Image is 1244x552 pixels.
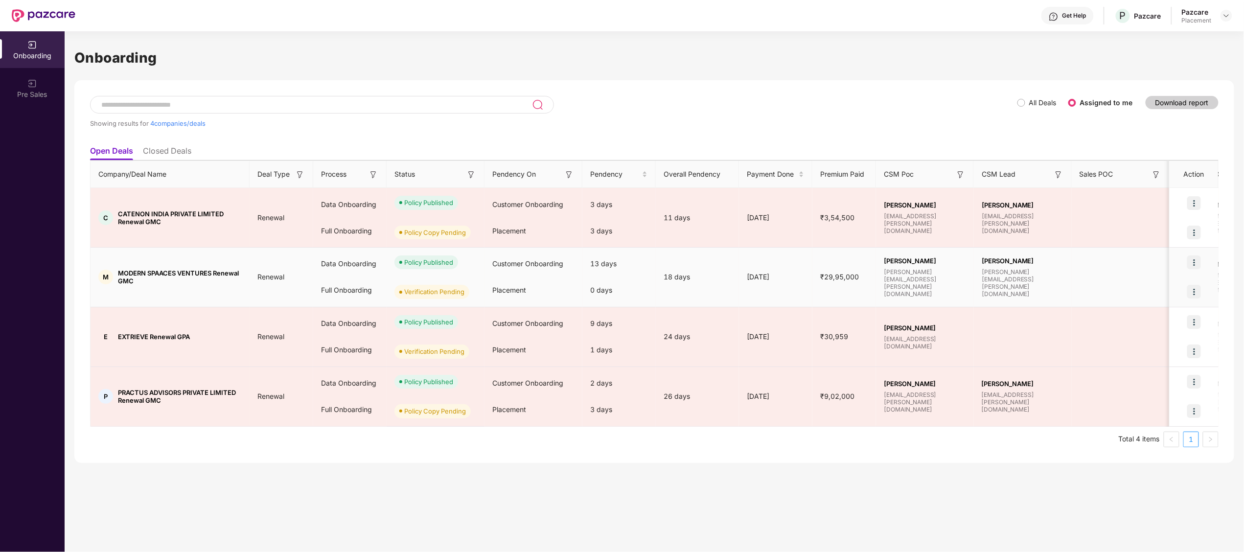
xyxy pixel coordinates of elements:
[1049,12,1059,22] img: svg+xml;base64,PHN2ZyBpZD0iSGVscC0zMngzMiIgeG1sbnM9Imh0dHA6Ly93d3cudzMub3JnLzIwMDAvc3ZnIiB3aWR0aD...
[1119,432,1160,447] li: Total 4 items
[12,9,75,22] img: New Pazcare Logo
[884,257,966,265] span: [PERSON_NAME]
[492,345,526,354] span: Placement
[118,210,242,226] span: CATENON INDIA PRIVATE LIMITED Renewal GMC
[91,161,250,188] th: Company/Deal Name
[812,161,876,188] th: Premium Paid
[1184,432,1198,447] a: 1
[313,396,387,423] div: Full Onboarding
[564,170,574,180] img: svg+xml;base64,PHN2ZyB3aWR0aD0iMTYiIGhlaWdodD0iMTYiIHZpZXdCb3g9IjAgMCAxNiAxNiIgZmlsbD0ibm9uZSIgeG...
[982,212,1064,234] span: [EMAIL_ADDRESS][PERSON_NAME][DOMAIN_NAME]
[590,169,640,180] span: Pendency
[1187,285,1201,299] img: icon
[118,333,190,341] span: EXTRIEVE Renewal GPA
[884,380,966,388] span: [PERSON_NAME]
[27,79,37,89] img: svg+xml;base64,PHN2ZyB3aWR0aD0iMjAiIGhlaWdodD0iMjAiIHZpZXdCb3g9IjAgMCAyMCAyMCIgZmlsbD0ibm9uZSIgeG...
[582,161,656,188] th: Pendency
[90,146,133,160] li: Open Deals
[313,310,387,337] div: Data Onboarding
[884,268,966,298] span: [PERSON_NAME][EMAIL_ADDRESS][PERSON_NAME][DOMAIN_NAME]
[982,391,1064,413] span: [EMAIL_ADDRESS][PERSON_NAME][DOMAIN_NAME]
[1146,96,1219,109] button: Download report
[1203,432,1219,447] button: right
[1187,255,1201,269] img: icon
[1170,161,1219,188] th: Action
[404,287,464,297] div: Verification Pending
[582,370,656,396] div: 2 days
[492,169,536,180] span: Pendency On
[582,337,656,363] div: 1 days
[1208,437,1214,442] span: right
[656,272,739,282] div: 18 days
[884,324,966,332] span: [PERSON_NAME]
[956,170,966,180] img: svg+xml;base64,PHN2ZyB3aWR0aD0iMTYiIGhlaWdodD0iMTYiIHZpZXdCb3g9IjAgMCAxNiAxNiIgZmlsbD0ibm9uZSIgeG...
[257,169,290,180] span: Deal Type
[1187,226,1201,239] img: icon
[492,405,526,414] span: Placement
[739,391,812,402] div: [DATE]
[404,406,466,416] div: Policy Copy Pending
[313,337,387,363] div: Full Onboarding
[1182,17,1212,24] div: Placement
[1203,432,1219,447] li: Next Page
[492,319,563,327] span: Customer Onboarding
[582,218,656,244] div: 3 days
[884,212,966,234] span: [EMAIL_ADDRESS][PERSON_NAME][DOMAIN_NAME]
[1029,98,1057,107] label: All Deals
[982,380,1064,388] span: [PERSON_NAME]
[582,396,656,423] div: 3 days
[90,119,1017,127] div: Showing results for
[492,286,526,294] span: Placement
[747,169,797,180] span: Payment Done
[1187,315,1201,329] img: icon
[313,251,387,277] div: Data Onboarding
[1222,12,1230,20] img: svg+xml;base64,PHN2ZyBpZD0iRHJvcGRvd24tMzJ4MzIiIHhtbG5zPSJodHRwOi8vd3d3LnczLm9yZy8yMDAwL3N2ZyIgd2...
[250,273,292,281] span: Renewal
[1120,10,1126,22] span: P
[492,227,526,235] span: Placement
[404,317,453,327] div: Policy Published
[404,346,464,356] div: Verification Pending
[1187,196,1201,210] img: icon
[582,310,656,337] div: 9 days
[739,161,812,188] th: Payment Done
[1182,7,1212,17] div: Pazcare
[394,169,415,180] span: Status
[532,99,543,111] img: svg+xml;base64,PHN2ZyB3aWR0aD0iMjQiIGhlaWdodD0iMjUiIHZpZXdCb3g9IjAgMCAyNCAyNSIgZmlsbD0ibm9uZSIgeG...
[369,170,378,180] img: svg+xml;base64,PHN2ZyB3aWR0aD0iMTYiIGhlaWdodD0iMTYiIHZpZXdCb3g9IjAgMCAxNiAxNiIgZmlsbD0ibm9uZSIgeG...
[982,268,1064,298] span: [PERSON_NAME][EMAIL_ADDRESS][PERSON_NAME][DOMAIN_NAME]
[250,332,292,341] span: Renewal
[582,277,656,303] div: 0 days
[313,218,387,244] div: Full Onboarding
[1080,169,1113,180] span: Sales POC
[1187,404,1201,418] img: icon
[884,201,966,209] span: [PERSON_NAME]
[739,272,812,282] div: [DATE]
[98,270,113,284] div: M
[492,379,563,387] span: Customer Onboarding
[404,228,466,237] div: Policy Copy Pending
[812,392,862,400] span: ₹9,02,000
[656,331,739,342] div: 24 days
[313,277,387,303] div: Full Onboarding
[118,389,242,404] span: PRACTUS ADVISORS PRIVATE LIMITED Renewal GMC
[884,169,914,180] span: CSM Poc
[98,210,113,225] div: C
[739,212,812,223] div: [DATE]
[582,191,656,218] div: 3 days
[1164,432,1179,447] button: left
[1134,11,1161,21] div: Pazcare
[118,269,242,285] span: MODERN SPAACES VENTURES Renewal GMC
[1062,12,1086,20] div: Get Help
[656,391,739,402] div: 26 days
[1164,432,1179,447] li: Previous Page
[1183,432,1199,447] li: 1
[250,392,292,400] span: Renewal
[1054,170,1063,180] img: svg+xml;base64,PHN2ZyB3aWR0aD0iMTYiIGhlaWdodD0iMTYiIHZpZXdCb3g9IjAgMCAxNiAxNiIgZmlsbD0ibm9uZSIgeG...
[982,257,1064,265] span: [PERSON_NAME]
[812,213,862,222] span: ₹3,54,500
[1187,375,1201,389] img: icon
[884,335,966,350] span: [EMAIL_ADDRESS][DOMAIN_NAME]
[884,391,966,413] span: [EMAIL_ADDRESS][PERSON_NAME][DOMAIN_NAME]
[1169,437,1175,442] span: left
